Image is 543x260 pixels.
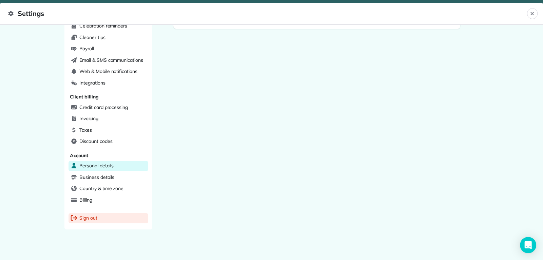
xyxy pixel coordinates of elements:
[69,55,148,66] a: Email & SMS communications
[69,213,148,223] a: Sign out
[8,8,527,19] span: Settings
[79,215,97,221] span: Sign out
[69,103,148,113] a: Credit card processing
[79,127,92,133] span: Taxes
[69,136,148,147] a: Discount codes
[79,45,94,52] span: Payroll
[69,172,148,183] a: Business details
[79,104,128,111] span: Credit card processing
[79,138,112,145] span: Discount codes
[79,197,92,203] span: Billing
[69,44,148,54] a: Payroll
[527,8,538,19] button: Close
[69,184,148,194] a: Country & time zone
[79,174,114,181] span: Business details
[79,68,137,75] span: Web & Mobile notifications
[69,114,148,124] a: Invoicing
[69,195,148,205] a: Billing
[69,161,148,171] a: Personal details
[79,57,143,63] span: Email & SMS communications
[79,162,114,169] span: Personal details
[520,237,536,253] div: Open Intercom Messenger
[70,152,88,159] span: Account
[79,79,105,86] span: Integrations
[70,94,98,100] span: Client billing
[69,33,148,43] a: Cleaner tips
[79,34,105,41] span: Cleaner tips
[79,115,98,122] span: Invoicing
[69,21,148,31] a: Celebration reminders
[69,67,148,77] a: Web & Mobile notifications
[69,78,148,88] a: Integrations
[79,185,123,192] span: Country & time zone
[79,22,127,29] span: Celebration reminders
[69,125,148,135] a: Taxes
